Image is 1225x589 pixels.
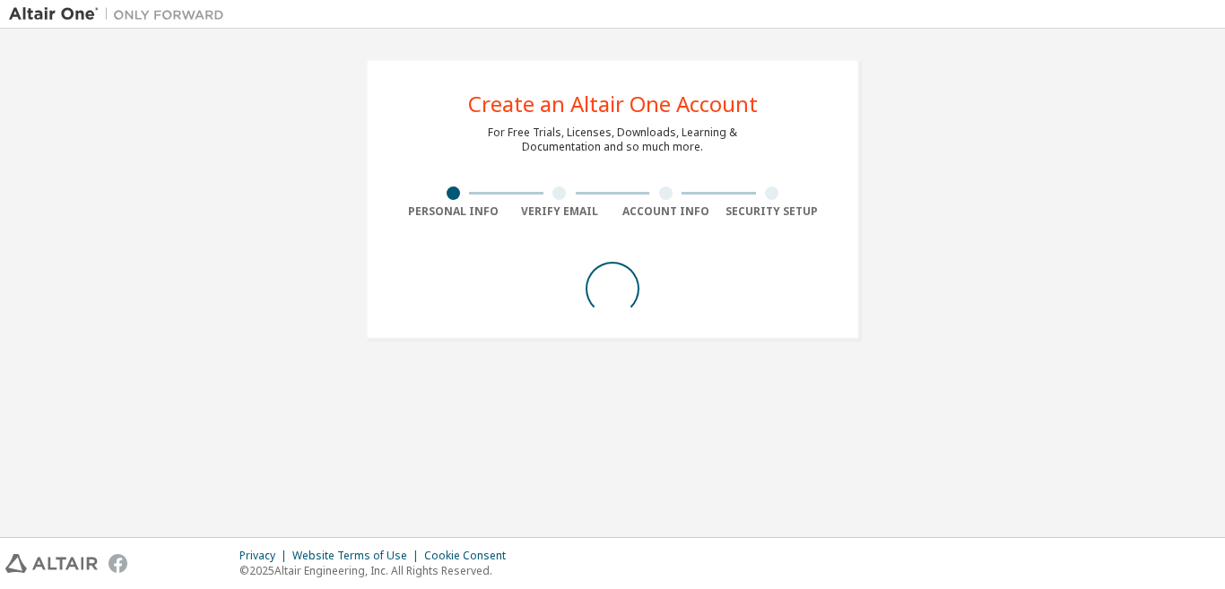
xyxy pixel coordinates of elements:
[488,126,737,154] div: For Free Trials, Licenses, Downloads, Learning & Documentation and so much more.
[424,549,517,563] div: Cookie Consent
[468,93,758,115] div: Create an Altair One Account
[400,204,507,219] div: Personal Info
[612,204,719,219] div: Account Info
[5,554,98,573] img: altair_logo.svg
[292,549,424,563] div: Website Terms of Use
[507,204,613,219] div: Verify Email
[109,554,127,573] img: facebook.svg
[239,549,292,563] div: Privacy
[9,5,233,23] img: Altair One
[239,563,517,578] p: © 2025 Altair Engineering, Inc. All Rights Reserved.
[719,204,826,219] div: Security Setup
